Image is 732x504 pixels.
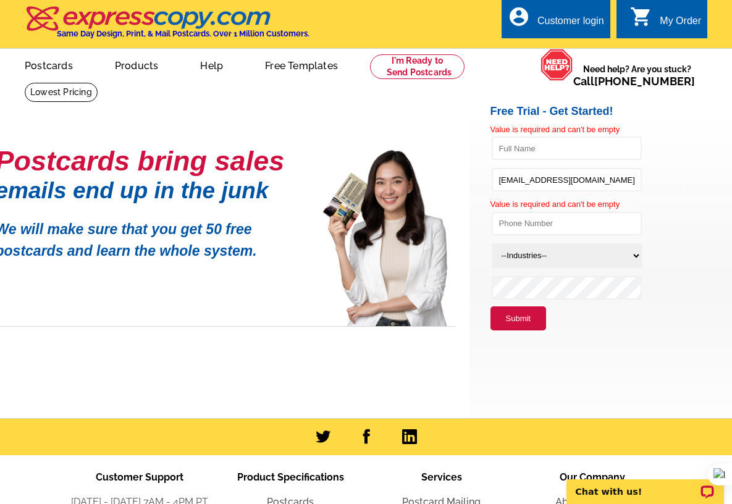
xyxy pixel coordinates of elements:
div: Customer login [537,15,604,33]
input: Email Address [492,168,642,191]
span: Services [421,471,462,483]
a: account_circle Customer login [508,14,604,29]
span: Product Specifications [237,471,344,483]
span: Value is required and can't be empty [490,199,620,209]
a: Postcards [5,50,93,79]
iframe: LiveChat chat widget [558,465,732,504]
a: Help [180,50,243,79]
a: Products [95,50,179,79]
img: help [541,49,573,81]
i: account_circle [508,6,530,28]
a: shopping_cart My Order [630,14,701,29]
span: Call [573,75,695,88]
a: Same Day Design, Print, & Mail Postcards. Over 1 Million Customers. [25,15,309,38]
h4: Same Day Design, Print, & Mail Postcards. Over 1 Million Customers. [57,29,309,38]
span: Customer Support [96,471,183,483]
a: [PHONE_NUMBER] [594,75,695,88]
span: Value is required and can't be empty [490,125,620,134]
span: Need help? Are you stuck? [573,63,701,88]
a: Free Templates [245,50,358,79]
button: Submit [490,306,546,331]
input: Full Name [492,136,642,160]
input: Phone Number [492,212,642,235]
i: shopping_cart [630,6,652,28]
div: My Order [660,15,701,33]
